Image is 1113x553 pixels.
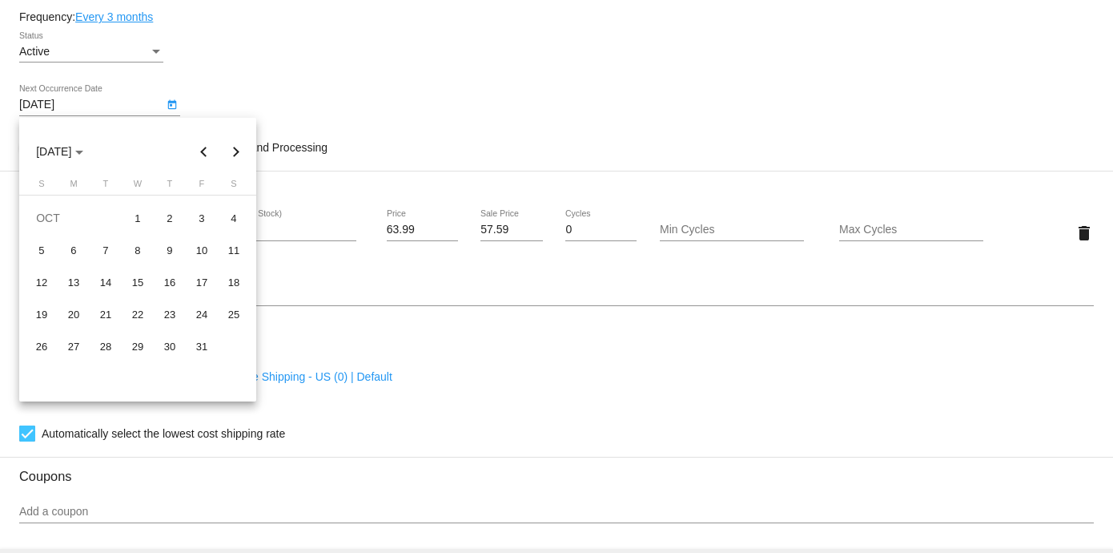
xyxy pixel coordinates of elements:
td: October 24, 2025 [186,298,218,330]
td: October 9, 2025 [154,234,186,266]
td: October 20, 2025 [58,298,90,330]
td: October 28, 2025 [90,330,122,362]
th: Friday [186,179,218,195]
th: Wednesday [122,179,154,195]
div: 20 [59,300,88,329]
div: 2 [155,204,184,232]
td: October 25, 2025 [218,298,250,330]
td: October 16, 2025 [154,266,186,298]
div: 16 [155,268,184,297]
td: October 26, 2025 [26,330,58,362]
td: October 10, 2025 [186,234,218,266]
div: 8 [123,236,152,264]
span: [DATE] [36,145,83,158]
div: 7 [91,236,120,264]
td: October 14, 2025 [90,266,122,298]
button: Choose month and year [23,135,96,168]
div: 10 [187,236,216,264]
div: 21 [91,300,120,329]
div: 12 [27,268,56,297]
td: October 7, 2025 [90,234,122,266]
td: October 2, 2025 [154,202,186,234]
td: October 21, 2025 [90,298,122,330]
td: October 4, 2025 [218,202,250,234]
div: 1 [123,204,152,232]
div: 3 [187,204,216,232]
td: October 23, 2025 [154,298,186,330]
div: 19 [27,300,56,329]
div: 26 [27,332,56,361]
div: 22 [123,300,152,329]
td: October 13, 2025 [58,266,90,298]
td: October 30, 2025 [154,330,186,362]
td: October 12, 2025 [26,266,58,298]
td: October 15, 2025 [122,266,154,298]
button: Previous month [188,135,220,168]
td: October 18, 2025 [218,266,250,298]
td: October 6, 2025 [58,234,90,266]
div: 5 [27,236,56,264]
div: 30 [155,332,184,361]
th: Thursday [154,179,186,195]
th: Saturday [218,179,250,195]
td: October 17, 2025 [186,266,218,298]
div: 15 [123,268,152,297]
td: October 1, 2025 [122,202,154,234]
div: 18 [219,268,248,297]
div: 13 [59,268,88,297]
div: 6 [59,236,88,264]
div: 31 [187,332,216,361]
th: Tuesday [90,179,122,195]
div: 14 [91,268,120,297]
td: OCT [26,202,122,234]
div: 23 [155,300,184,329]
td: October 29, 2025 [122,330,154,362]
td: October 22, 2025 [122,298,154,330]
div: 29 [123,332,152,361]
th: Monday [58,179,90,195]
div: 28 [91,332,120,361]
th: Sunday [26,179,58,195]
div: 27 [59,332,88,361]
div: 24 [187,300,216,329]
div: 4 [219,204,248,232]
div: 9 [155,236,184,264]
td: October 8, 2025 [122,234,154,266]
div: 25 [219,300,248,329]
td: October 19, 2025 [26,298,58,330]
button: Next month [220,135,252,168]
td: October 27, 2025 [58,330,90,362]
td: October 31, 2025 [186,330,218,362]
td: October 5, 2025 [26,234,58,266]
td: October 11, 2025 [218,234,250,266]
div: 17 [187,268,216,297]
div: 11 [219,236,248,264]
td: October 3, 2025 [186,202,218,234]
